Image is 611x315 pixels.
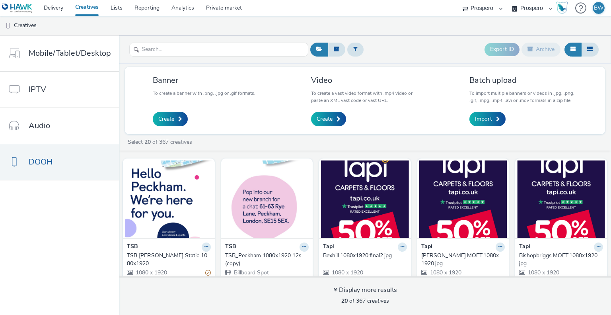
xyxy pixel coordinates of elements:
[205,268,211,277] div: Partially valid
[421,243,432,252] strong: Tapi
[485,43,520,56] button: Export ID
[519,243,530,252] strong: Tapi
[323,252,404,260] div: Bexhill.1080x1920.final2.jpg
[581,43,599,56] button: Table
[341,297,389,305] span: of 367 creatives
[2,3,33,13] img: undefined Logo
[29,120,50,131] span: Audio
[341,297,348,305] strong: 20
[225,252,306,268] div: TSB_Peckham 1080x1920 12s (copy)
[429,269,461,276] span: 1080 x 1920
[323,243,334,252] strong: Tapi
[127,243,138,252] strong: TSB
[223,160,311,238] img: TSB_Peckham 1080x1920 12s (copy) visual
[4,22,12,30] img: dooh
[153,90,255,97] p: To create a banner with .png, .jpg or .gif formats.
[517,160,605,238] img: Bishopbriggs.MOET.1080x1920.jpg visual
[333,286,397,295] div: Display more results
[469,75,577,86] h3: Batch upload
[29,156,53,168] span: DOOH
[323,252,407,260] a: Bexhill.1080x1920.final2.jpg
[153,75,255,86] h3: Banner
[144,138,151,146] strong: 20
[29,47,111,59] span: Mobile/Tablet/Desktop
[469,112,506,126] a: Import
[125,160,213,238] img: TSB Peckham Static 1080x1920 visual
[225,252,309,268] a: TSB_Peckham 1080x1920 12s (copy)
[419,160,507,238] img: Barrow.MOET.1080x1920.jpg visual
[225,243,236,252] strong: TSB
[153,112,188,126] a: Create
[311,90,419,104] p: To create a vast video format with .mp4 video or paste an XML vast code or vast URL.
[127,252,208,268] div: TSB [PERSON_NAME] Static 1080x1920
[475,115,492,123] span: Import
[527,269,559,276] span: 1080 x 1920
[158,115,174,123] span: Create
[135,269,167,276] span: 1080 x 1920
[594,2,603,14] div: BW
[129,43,308,57] input: Search...
[127,138,195,146] a: Select of 367 creatives
[127,252,211,268] a: TSB [PERSON_NAME] Static 1080x1920
[331,269,363,276] span: 1080 x 1920
[233,269,269,276] span: Billboard Spot
[556,2,571,14] a: Hawk Academy
[311,75,419,86] h3: Video
[469,90,577,104] p: To import multiple banners or videos in .jpg, .png, .gif, .mpg, .mp4, .avi or .mov formats in a z...
[521,43,560,56] button: Archive
[421,252,502,268] div: [PERSON_NAME].MOET.1080x1920.jpg
[519,252,603,268] a: Bishopbriggs.MOET.1080x1920.jpg
[311,112,346,126] a: Create
[556,2,568,14] img: Hawk Academy
[317,115,333,123] span: Create
[29,84,46,95] span: IPTV
[421,252,505,268] a: [PERSON_NAME].MOET.1080x1920.jpg
[321,160,409,238] img: Bexhill.1080x1920.final2.jpg visual
[564,43,582,56] button: Grid
[519,252,600,268] div: Bishopbriggs.MOET.1080x1920.jpg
